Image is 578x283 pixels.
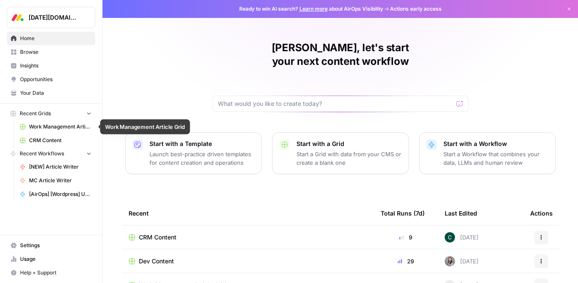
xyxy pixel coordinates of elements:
[445,232,478,242] div: [DATE]
[20,48,91,56] span: Browse
[7,252,95,266] a: Usage
[20,89,91,97] span: Your Data
[10,10,25,25] img: Monday.com Logo
[443,140,549,148] p: Start with a Workflow
[139,257,174,265] span: Dev Content
[129,257,367,265] a: Dev Content
[7,147,95,160] button: Recent Workflows
[29,163,91,171] span: [NEW] Article Writer
[20,255,91,263] span: Usage
[390,5,442,13] span: Actions early access
[445,256,478,266] div: [DATE]
[29,13,80,22] span: [DATE][DOMAIN_NAME]
[299,6,328,12] a: Learn more
[20,62,91,70] span: Insights
[381,257,431,265] div: 29
[16,187,95,201] a: [AirOps] [Wordpress] Update Cornerstone Post
[7,7,95,28] button: Workspace: Monday.com
[20,242,91,249] span: Settings
[7,59,95,73] a: Insights
[105,123,185,131] div: Work Management Article Grid
[419,132,556,174] button: Start with a WorkflowStart a Workflow that combines your data, LLMs and human review
[29,177,91,184] span: MC Article Writer
[16,160,95,174] a: [NEW] Article Writer
[29,123,91,131] span: Work Management Article Grid
[20,76,91,83] span: Opportunities
[239,5,383,13] span: Ready to win AI search? about AirOps Visibility
[7,239,95,252] a: Settings
[20,150,64,158] span: Recent Workflows
[530,201,553,225] div: Actions
[296,140,402,148] p: Start with a Grid
[445,256,455,266] img: 0wmu78au1lfo96q8ngo6yaddb54d
[443,150,549,167] p: Start a Workflow that combines your data, LLMs and human review
[7,86,95,100] a: Your Data
[16,134,95,147] a: CRM Content
[20,110,51,117] span: Recent Grids
[129,233,367,242] a: CRM Content
[7,45,95,59] a: Browse
[7,32,95,45] a: Home
[125,132,262,174] button: Start with a TemplateLaunch best-practice driven templates for content creation and operations
[150,150,255,167] p: Launch best-practice driven templates for content creation and operations
[7,73,95,86] a: Opportunities
[29,190,91,198] span: [AirOps] [Wordpress] Update Cornerstone Post
[272,132,409,174] button: Start with a GridStart a Grid with data from your CMS or create a blank one
[7,266,95,280] button: Help + Support
[445,201,477,225] div: Last Edited
[20,35,91,42] span: Home
[16,120,95,134] a: Work Management Article Grid
[296,150,402,167] p: Start a Grid with data from your CMS or create a blank one
[381,233,431,242] div: 9
[218,99,453,108] input: What would you like to create today?
[445,232,455,242] img: vwv6frqzyjkvcnqomnnxlvzyyij2
[7,107,95,120] button: Recent Grids
[150,140,255,148] p: Start with a Template
[29,137,91,144] span: CRM Content
[129,201,367,225] div: Recent
[212,41,469,68] h1: [PERSON_NAME], let's start your next content workflow
[20,269,91,277] span: Help + Support
[16,174,95,187] a: MC Article Writer
[381,201,425,225] div: Total Runs (7d)
[139,233,176,242] span: CRM Content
